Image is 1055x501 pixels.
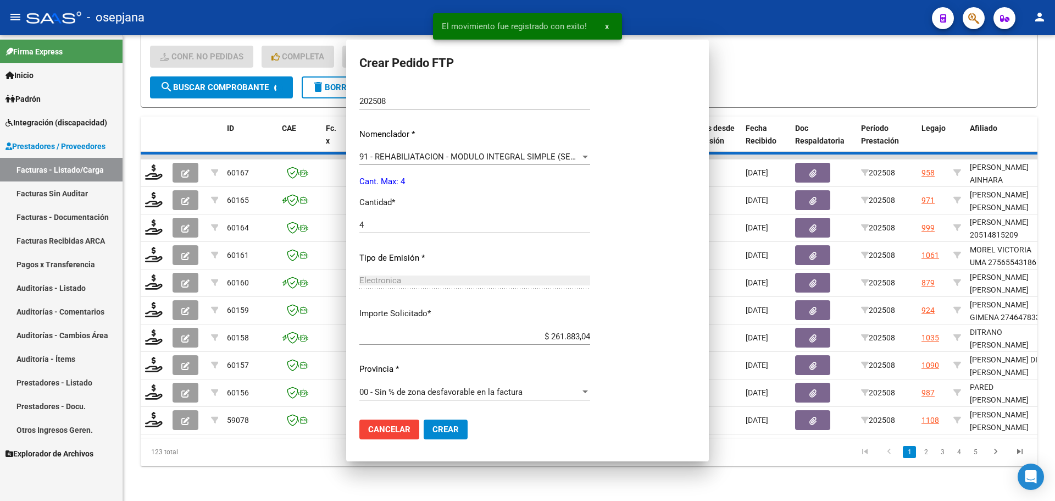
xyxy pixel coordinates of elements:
span: [DATE] [746,196,768,205]
span: [DATE] [746,333,768,342]
span: Completa [271,52,324,62]
span: Doc Respaldatoria [795,124,845,145]
div: 987 [921,387,935,399]
span: 91 - REHABILIATACION - MODULO INTEGRAL SIMPLE (SEMANAL) [359,152,602,162]
div: MOREL VICTORIA UMA 27565543186 [970,244,1049,269]
span: [DATE] [746,168,768,177]
div: [PERSON_NAME] [PERSON_NAME] 20569395306 [970,271,1049,309]
datatable-header-cell: Período Prestación [857,117,917,165]
mat-icon: menu [9,10,22,24]
span: 202508 [861,168,895,177]
span: ID [227,124,234,133]
div: 999 [921,222,935,234]
span: 60167 [227,168,249,177]
div: PARED [PERSON_NAME] [PERSON_NAME] 20583497677 [970,381,1049,431]
div: [PERSON_NAME] GIMENA 27464783348 [970,299,1049,324]
datatable-header-cell: CAE [277,117,321,165]
span: 60156 [227,388,249,397]
span: 59078 [227,416,249,425]
div: 123 total [141,438,318,466]
span: Prestadores / Proveedores [5,140,105,152]
span: El movimiento fue registrado con exito! [442,21,587,32]
span: Legajo [921,124,946,133]
span: 202508 [861,223,895,232]
span: Afiliado [970,124,997,133]
div: 1061 [921,249,939,262]
div: [PERSON_NAME] [PERSON_NAME] [PERSON_NAME] 20541221256 [970,409,1049,459]
datatable-header-cell: Doc Respaldatoria [791,117,857,165]
span: 60159 [227,306,249,315]
span: Fc. x [326,124,336,145]
div: 971 [921,194,935,207]
p: Cantidad [359,196,590,209]
p: Importe Solicitado [359,307,590,320]
p: Tipo de Emisión * [359,252,590,265]
span: - osepjana [87,5,145,30]
span: 202508 [861,416,895,425]
div: [PERSON_NAME] AINHARA 23576310684 [970,161,1049,199]
span: 60165 [227,196,249,205]
div: [PERSON_NAME] [PERSON_NAME] 27492395124 [970,189,1049,226]
span: 202508 [861,333,895,342]
div: DITRANO [PERSON_NAME] 20555779330 [970,326,1049,364]
span: 202508 [861,251,895,260]
mat-icon: person [1033,10,1046,24]
p: Nomenclador * [359,128,590,141]
datatable-header-cell: Fecha Recibido [741,117,791,165]
span: 60158 [227,333,249,342]
div: 1035 [921,332,939,344]
span: [DATE] [746,388,768,397]
datatable-header-cell: Fc. x [321,117,343,165]
span: Explorador de Archivos [5,448,93,460]
datatable-header-cell: Legajo [917,117,949,165]
datatable-header-cell: Afiliado [965,117,1053,165]
span: 202508 [861,278,895,287]
mat-icon: delete [312,80,325,93]
span: x [605,21,609,31]
span: Conf. no pedidas [160,52,243,62]
span: Firma Express [5,46,63,58]
span: 202508 [861,388,895,397]
datatable-header-cell: Días desde Emisión [692,117,741,165]
span: 202508 [861,196,895,205]
div: [PERSON_NAME] DI [PERSON_NAME] [PERSON_NAME] 20138075088 [970,354,1049,404]
span: Integración (discapacidad) [5,117,107,129]
mat-icon: search [160,80,173,93]
span: 202508 [861,306,895,315]
span: Fecha Recibido [746,124,776,145]
span: Días desde Emisión [696,124,735,145]
div: 1090 [921,359,939,372]
span: [DATE] [746,251,768,260]
div: Open Intercom Messenger [1018,464,1044,490]
span: [DATE] [746,278,768,287]
h2: Crear Pedido FTP [359,53,696,74]
div: [PERSON_NAME] 20514815209 [970,216,1049,241]
span: 60161 [227,251,249,260]
div: 924 [921,304,935,317]
span: [DATE] [746,361,768,370]
span: Cancelar [368,425,410,434]
span: [DATE] [746,306,768,315]
span: 60164 [227,223,249,232]
span: [DATE] [746,416,768,425]
span: Período Prestación [861,124,899,145]
p: Cant. Max: 4 [359,175,590,188]
span: Inicio [5,69,34,81]
span: CAE [282,124,296,133]
div: 958 [921,167,935,179]
span: [DATE] [746,223,768,232]
datatable-header-cell: ID [223,117,277,165]
span: 00 - Sin % de zona desfavorable en la factura [359,387,523,397]
div: 1108 [921,414,939,427]
span: Electronica [359,276,401,285]
button: Crear [424,420,468,439]
span: Buscar Comprobante [160,82,269,92]
span: Crear [432,425,459,434]
span: Padrón [5,93,41,105]
div: 879 [921,277,935,289]
span: 60157 [227,361,249,370]
span: 202508 [861,361,895,370]
p: Provincia * [359,363,590,376]
button: Cancelar [359,420,419,439]
span: 60160 [227,278,249,287]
